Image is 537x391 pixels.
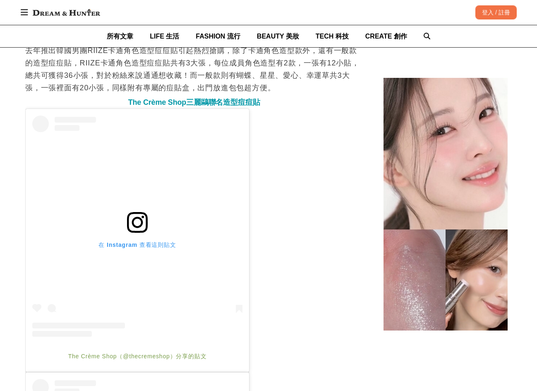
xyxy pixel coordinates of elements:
p: 去年推出韓國男團RIIZE卡通角色造型痘痘貼引起熱烈搶購，除了卡通角色造型款外，還有一般款的造型痘痘貼，RIIZE卡通角色造型痘痘貼共有3大張，每位成員角色造型有2款，一張有12小貼，總共可獲得... [25,44,363,94]
span: The Crème Shop三麗鷗聯名造型痘痘貼 [128,98,260,106]
a: CREATE 創作 [365,25,407,47]
img: Dream & Hunter [29,5,104,20]
a: TECH 科技 [316,25,349,47]
a: The Crème Shop（@thecremeshop）分享的貼文 [68,353,207,360]
span: TECH 科技 [316,33,349,40]
span: CREATE 創作 [365,33,407,40]
span: BEAUTY 美妝 [257,33,299,40]
img: 水光肌底妝教學！初學者也能掌握的5大上妝技巧，畫完像打過皮秒，勻膚透亮還零毛孔 [384,78,508,331]
a: BEAUTY 美妝 [257,25,299,47]
div: 登入 / 註冊 [475,5,517,19]
a: 在 Instagram 查看這則貼文 [32,116,242,337]
div: 在 Instagram 查看這則貼文 [32,241,242,249]
span: FASHION 流行 [196,33,240,40]
a: LIFE 生活 [150,25,179,47]
span: 所有文章 [107,33,133,40]
a: FASHION 流行 [196,25,240,47]
span: LIFE 生活 [150,33,179,40]
a: 所有文章 [107,25,133,47]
